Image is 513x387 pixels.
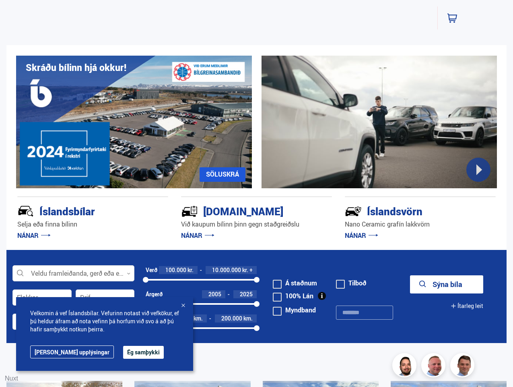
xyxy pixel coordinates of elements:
[17,204,140,218] div: Íslandsbílar
[345,203,362,220] img: -Svtn6bYgwAsiwNX.svg
[221,314,242,322] span: 200.000
[181,204,303,218] div: [DOMAIN_NAME]
[200,167,245,182] a: SÖLUSKRÁ
[345,204,467,218] div: Íslandsvörn
[26,62,126,73] h1: Skráðu bílinn hjá okkur!
[410,275,483,293] button: Sýna bíla
[181,203,198,220] img: tr5P-W3DuiFaO7aO.svg
[273,293,313,299] label: 100% Lán
[17,231,51,240] a: NÁNAR
[17,220,168,229] p: Selja eða finna bílinn
[146,267,157,273] div: Verð
[17,203,34,220] img: JRvxyua_JYH6wB4c.svg
[451,354,476,379] img: FbJEzSuNWCJXmdc-.webp
[240,290,253,298] span: 2025
[6,3,31,27] button: Opna LiveChat spjallviðmót
[249,267,253,273] span: +
[422,354,447,379] img: siFngHWaQ9KaOqBr.png
[345,220,496,229] p: Nano Ceramic grafín lakkvörn
[194,315,203,322] span: km.
[181,231,214,240] a: NÁNAR
[394,354,418,379] img: nhp88E3Fdnt1Opn2.png
[5,375,18,382] a: Nuxt
[242,267,248,273] span: kr.
[212,266,241,274] span: 10.000.000
[30,345,114,358] a: [PERSON_NAME] upplýsingar
[16,56,252,188] img: eKx6w-_Home_640_.png
[165,266,186,274] span: 100.000
[345,231,378,240] a: NÁNAR
[336,280,367,286] label: Tilboð
[187,267,194,273] span: kr.
[146,291,163,298] div: Árgerð
[123,346,164,359] button: Ég samþykki
[243,315,253,322] span: km.
[30,309,179,333] span: Velkomin á vef Íslandsbílar. Vefurinn notast við vefkökur, ef þú heldur áfram að nota vefinn þá h...
[181,220,332,229] p: Við kaupum bílinn þinn gegn staðgreiðslu
[273,280,317,286] label: Á staðnum
[451,297,483,315] button: Ítarleg leit
[208,290,221,298] span: 2005
[273,307,316,313] label: Myndband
